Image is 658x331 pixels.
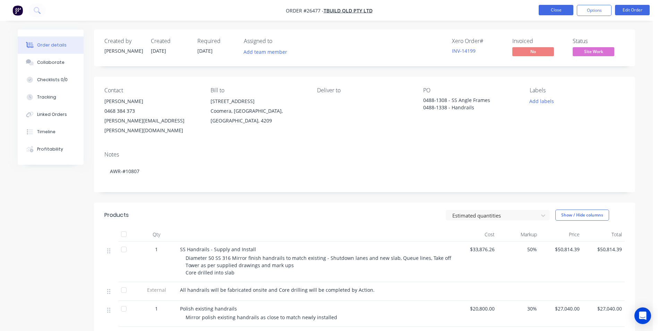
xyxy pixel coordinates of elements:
[497,228,540,241] div: Markup
[539,5,573,15] button: Close
[104,87,199,94] div: Contact
[211,87,306,94] div: Bill to
[452,38,504,44] div: Xero Order #
[104,211,129,219] div: Products
[555,210,609,221] button: Show / Hide columns
[542,246,580,253] span: $50,814.39
[197,38,236,44] div: Required
[104,96,199,135] div: [PERSON_NAME]0468 384 373[PERSON_NAME][EMAIL_ADDRESS][PERSON_NAME][DOMAIN_NAME]
[136,228,177,241] div: Qty
[577,5,612,16] button: Options
[211,96,306,106] div: [STREET_ADDRESS]
[37,111,67,118] div: Linked Orders
[525,96,557,106] button: Add labels
[512,38,564,44] div: Invoiced
[423,96,510,111] div: 0488-1308 - SS Angle Frames 0488-1338 - Handrails
[500,305,537,312] span: 30%
[573,38,625,44] div: Status
[197,48,213,54] span: [DATE]
[180,246,256,253] span: SS Handrails - Supply and Install
[186,255,453,276] span: Diameter 50 SS 316 Mirror finish handrails to match existing - Shutdown lanes and new slab, Queue...
[244,38,313,44] div: Assigned to
[151,48,166,54] span: [DATE]
[104,161,625,182] div: AWR-#10807
[317,87,412,94] div: Deliver to
[211,106,306,126] div: Coomera, [GEOGRAPHIC_DATA], [GEOGRAPHIC_DATA], 4209
[634,307,651,324] div: Open Intercom Messenger
[573,47,614,58] button: Site Work
[104,47,143,54] div: [PERSON_NAME]
[615,5,650,15] button: Edit Order
[180,287,375,293] span: All handrails will be fabricated onsite and Core drilling will be completed by Action.
[104,116,199,135] div: [PERSON_NAME][EMAIL_ADDRESS][PERSON_NAME][DOMAIN_NAME]
[104,106,199,116] div: 0468 384 373
[37,42,67,48] div: Order details
[244,47,291,57] button: Add team member
[37,94,56,100] div: Tracking
[573,47,614,56] span: Site Work
[18,71,84,88] button: Checklists 0/0
[180,305,237,312] span: Polish existing handrails
[18,141,84,158] button: Profitability
[37,146,63,152] div: Profitability
[286,7,324,14] span: Order #26477 -
[458,246,495,253] span: $33,876.26
[12,5,23,16] img: Factory
[37,77,68,83] div: Checklists 0/0
[104,96,199,106] div: [PERSON_NAME]
[452,48,476,54] a: INV-14199
[186,314,337,321] span: Mirror polish existing handrails as close to match newly installed
[18,123,84,141] button: Timeline
[151,38,189,44] div: Created
[155,246,158,253] span: 1
[104,151,625,158] div: Notes
[582,228,625,241] div: Total
[37,129,55,135] div: Timeline
[324,7,373,14] a: TBuild QLD Pty Ltd
[423,87,518,94] div: PO
[18,88,84,106] button: Tracking
[500,246,537,253] span: 50%
[512,47,554,56] span: No
[155,305,158,312] span: 1
[138,286,174,294] span: External
[530,87,625,94] div: Labels
[240,47,291,57] button: Add team member
[540,228,582,241] div: Price
[542,305,580,312] span: $27,040.00
[455,228,497,241] div: Cost
[18,54,84,71] button: Collaborate
[18,36,84,54] button: Order details
[104,38,143,44] div: Created by
[37,59,65,66] div: Collaborate
[585,246,622,253] span: $50,814.39
[18,106,84,123] button: Linked Orders
[211,96,306,126] div: [STREET_ADDRESS]Coomera, [GEOGRAPHIC_DATA], [GEOGRAPHIC_DATA], 4209
[585,305,622,312] span: $27,040.00
[458,305,495,312] span: $20,800.00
